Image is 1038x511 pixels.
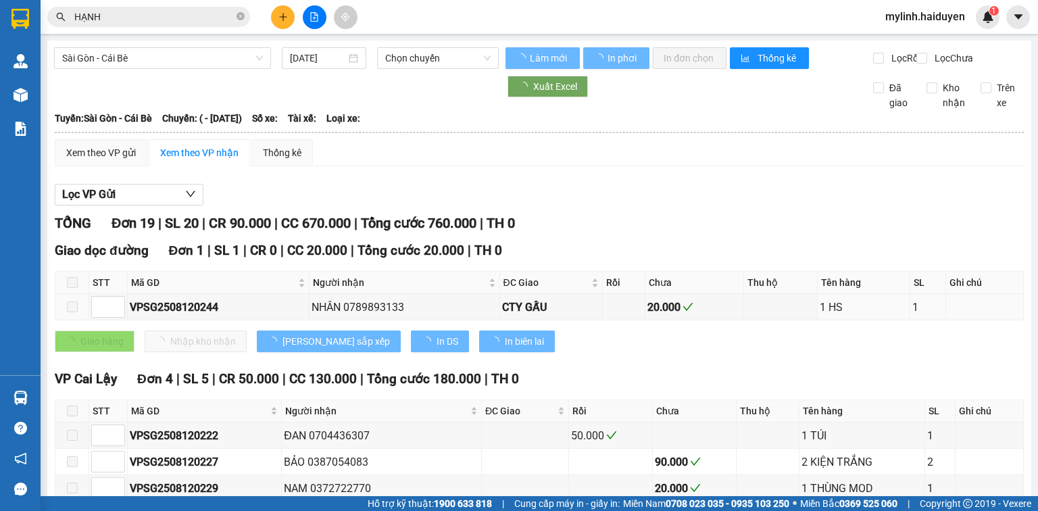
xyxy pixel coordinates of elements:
[884,80,917,110] span: Đã giao
[385,48,491,68] span: Chọn chuyến
[268,337,282,346] span: loading
[505,334,544,349] span: In biên lai
[357,243,464,258] span: Tổng cước 20.000
[360,371,364,387] span: |
[14,391,28,405] img: warehouse-icon
[490,337,505,346] span: loading
[281,215,351,231] span: CC 670.000
[623,496,789,511] span: Miền Nam
[282,371,286,387] span: |
[284,454,479,470] div: BẢO 0387054083
[800,496,897,511] span: Miền Bắc
[608,51,639,66] span: In phơi
[130,427,279,444] div: VPSG2508120222
[645,272,744,294] th: Chưa
[946,272,1024,294] th: Ghi chú
[799,400,926,422] th: Tên hàng
[62,186,116,203] span: Lọc VP Gửi
[89,400,128,422] th: STT
[176,371,180,387] span: |
[801,480,923,497] div: 1 THÙNG MOD
[128,422,282,449] td: VPSG2508120222
[516,53,528,63] span: loading
[284,480,479,497] div: NAM 0372722770
[128,294,310,320] td: VPSG2508120244
[14,452,27,465] span: notification
[169,243,205,258] span: Đơn 1
[801,427,923,444] div: 1 TÚI
[503,275,589,290] span: ĐC Giao
[758,51,798,66] span: Thống kê
[55,215,91,231] span: TỔNG
[89,272,128,294] th: STT
[925,400,956,422] th: SL
[14,122,28,136] img: solution-icon
[927,427,953,444] div: 1
[820,299,908,316] div: 1 HS
[55,113,152,124] b: Tuyến: Sài Gòn - Cái Bè
[263,145,301,160] div: Thống kê
[131,404,268,418] span: Mã GD
[55,371,117,387] span: VP Cai Lậy
[603,272,645,294] th: Rồi
[793,501,797,506] span: ⚪️
[437,334,458,349] span: In DS
[128,475,282,502] td: VPSG2508120229
[910,272,946,294] th: SL
[468,243,471,258] span: |
[282,334,390,349] span: [PERSON_NAME] sắp xếp
[474,243,502,258] span: TH 0
[310,12,319,22] span: file-add
[518,82,533,91] span: loading
[334,5,357,29] button: aim
[131,275,295,290] span: Mã GD
[737,400,799,422] th: Thu hộ
[185,189,196,199] span: down
[908,496,910,511] span: |
[278,12,288,22] span: plus
[690,456,701,467] span: check
[886,51,922,66] span: Lọc Rồi
[683,301,693,312] span: check
[313,275,485,290] span: Người nhận
[874,8,976,25] span: mylinh.haiduyen
[647,299,741,316] div: 20.000
[354,215,357,231] span: |
[288,111,316,126] span: Tài xế:
[1012,11,1024,23] span: caret-down
[289,371,357,387] span: CC 130.000
[312,299,497,316] div: NHÂN 0789893133
[480,215,483,231] span: |
[491,371,519,387] span: TH 0
[130,480,279,497] div: VPSG2508120229
[183,371,209,387] span: SL 5
[137,371,173,387] span: Đơn 4
[237,12,245,20] span: close-circle
[571,427,650,444] div: 50.000
[963,499,972,508] span: copyright
[112,215,155,231] span: Đơn 19
[280,243,284,258] span: |
[485,404,555,418] span: ĐC Giao
[14,483,27,495] span: message
[56,12,66,22] span: search
[655,454,734,470] div: 90.000
[839,498,897,509] strong: 0369 525 060
[14,422,27,435] span: question-circle
[929,51,975,66] span: Lọc Chưa
[368,496,492,511] span: Hỗ trợ kỹ thuật:
[927,454,953,470] div: 2
[594,53,605,63] span: loading
[956,400,1024,422] th: Ghi chú
[202,215,205,231] span: |
[326,111,360,126] span: Loại xe:
[487,215,515,231] span: TH 0
[243,243,247,258] span: |
[411,331,469,352] button: In DS
[434,498,492,509] strong: 1900 633 818
[927,480,953,497] div: 1
[290,51,345,66] input: 13/08/2025
[284,427,479,444] div: ĐAN 0704436307
[479,331,555,352] button: In biên lai
[485,371,488,387] span: |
